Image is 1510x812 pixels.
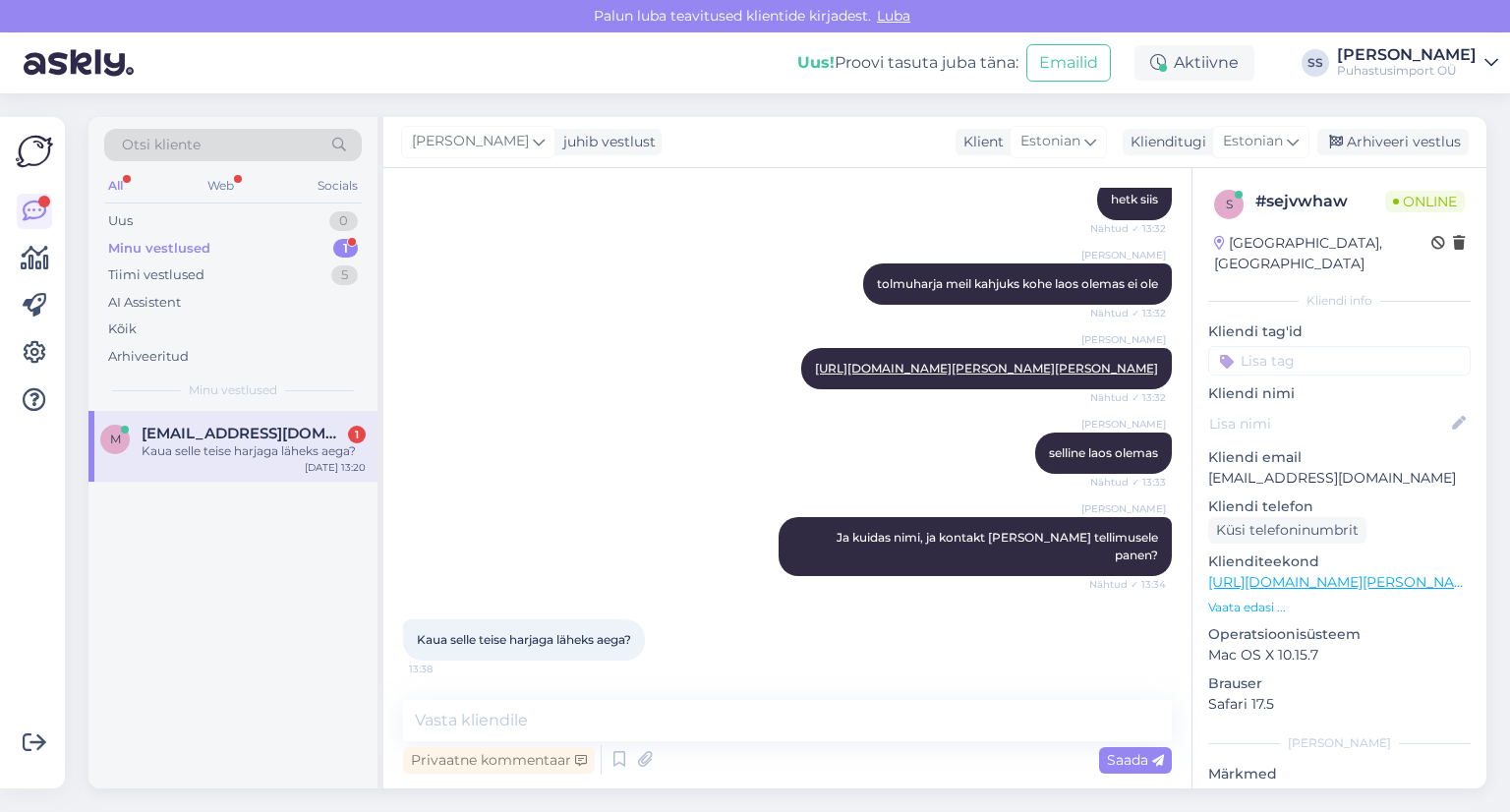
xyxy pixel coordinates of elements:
[108,211,133,231] div: Uus
[305,460,366,475] div: [DATE] 13:20
[1226,197,1233,211] span: s
[1089,577,1166,592] span: Nähtud ✓ 13:34
[1081,332,1166,347] span: [PERSON_NAME]
[1208,346,1471,376] input: Lisa tag
[1208,734,1471,752] div: [PERSON_NAME]
[1302,49,1329,77] div: SS
[1081,248,1166,262] span: [PERSON_NAME]
[412,131,529,152] span: [PERSON_NAME]
[203,173,238,199] div: Web
[1090,221,1166,236] span: Nähtud ✓ 13:32
[1134,45,1254,81] div: Aktiivne
[1214,233,1431,274] div: [GEOGRAPHIC_DATA], [GEOGRAPHIC_DATA]
[409,662,483,676] span: 13:38
[108,239,210,259] div: Minu vestlused
[1208,673,1471,694] p: Brauser
[189,381,277,399] span: Minu vestlused
[122,135,201,155] span: Otsi kliente
[555,132,656,152] div: juhib vestlust
[1081,501,1166,516] span: [PERSON_NAME]
[956,132,1004,152] div: Klient
[1208,551,1471,572] p: Klienditeekond
[1090,390,1166,405] span: Nähtud ✓ 13:32
[1208,645,1471,666] p: Mac OS X 10.15.7
[877,276,1158,291] span: tolmuharja meil kahjuks kohe laos olemas ei ole
[1209,413,1448,435] input: Lisa nimi
[314,173,362,199] div: Socials
[333,239,358,259] div: 1
[403,747,595,774] div: Privaatne kommentaar
[1020,131,1080,152] span: Estonian
[1208,517,1366,544] div: Küsi telefoninumbrit
[871,7,916,25] span: Luba
[142,442,366,460] div: Kaua selle teise harjaga läheks aega?
[1208,599,1471,616] p: Vaata edasi ...
[16,133,53,170] img: Askly Logo
[417,632,631,647] span: Kaua selle teise harjaga läheks aega?
[1208,321,1471,342] p: Kliendi tag'id
[1208,468,1471,489] p: [EMAIL_ADDRESS][DOMAIN_NAME]
[1123,132,1206,152] div: Klienditugi
[1317,129,1469,155] div: Arhiveeri vestlus
[797,53,835,72] b: Uus!
[1337,47,1477,63] div: [PERSON_NAME]
[108,347,189,367] div: Arhiveeritud
[142,425,346,442] span: meelis@kernumois.ee
[1208,496,1471,517] p: Kliendi telefon
[837,530,1161,562] span: Ja kuidas nimi, ja kontakt [PERSON_NAME] tellimusele panen?
[1208,624,1471,645] p: Operatsioonisüsteem
[108,265,204,285] div: Tiimi vestlused
[797,51,1018,75] div: Proovi tasuta juba täna:
[1223,131,1283,152] span: Estonian
[1208,694,1471,715] p: Safari 17.5
[108,293,181,313] div: AI Assistent
[1026,44,1111,82] button: Emailid
[1090,475,1166,490] span: Nähtud ✓ 13:33
[1111,192,1158,206] span: hetk siis
[1049,445,1158,460] span: selline laos olemas
[1385,191,1465,212] span: Online
[1255,190,1385,213] div: # sejvwhaw
[1208,447,1471,468] p: Kliendi email
[1337,63,1477,79] div: Puhastusimport OÜ
[104,173,127,199] div: All
[1337,47,1498,79] a: [PERSON_NAME]Puhastusimport OÜ
[1107,751,1164,769] span: Saada
[108,319,137,339] div: Kõik
[331,265,358,285] div: 5
[110,432,121,446] span: m
[815,361,1158,376] a: [URL][DOMAIN_NAME][PERSON_NAME][PERSON_NAME]
[1208,383,1471,404] p: Kliendi nimi
[1208,764,1471,784] p: Märkmed
[1208,292,1471,310] div: Kliendi info
[1081,417,1166,432] span: [PERSON_NAME]
[1090,306,1166,320] span: Nähtud ✓ 13:32
[348,426,366,443] div: 1
[329,211,358,231] div: 0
